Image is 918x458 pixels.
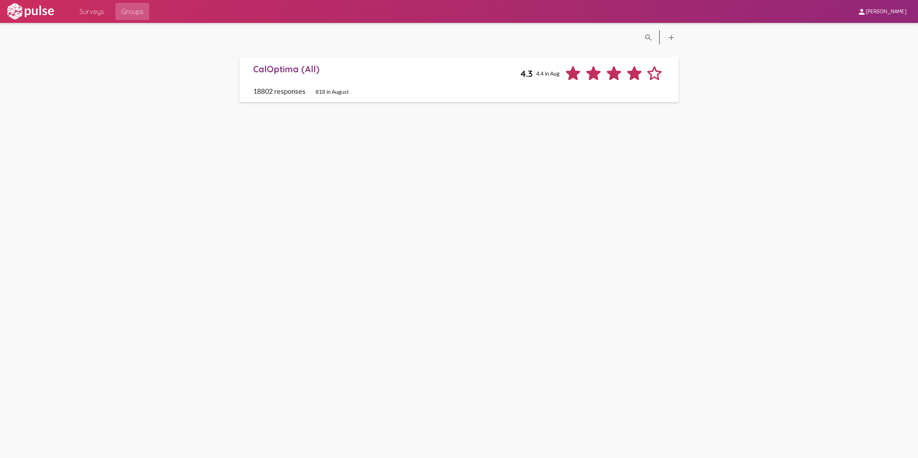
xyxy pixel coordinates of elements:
[316,88,349,95] span: 818 in August
[536,70,560,77] span: 4.4 in Aug
[667,33,676,42] mat-icon: language
[6,3,55,20] img: white-logo.svg
[253,87,306,95] span: 18802 responses
[641,30,656,44] button: language
[240,57,678,102] a: CalOptima (All)4.34.4 in Aug18802 responses818 in August
[115,3,149,20] a: Groups
[644,33,653,42] mat-icon: language
[857,8,866,16] mat-icon: person
[121,5,143,18] span: Groups
[866,9,907,15] span: [PERSON_NAME]
[80,5,104,18] span: Surveys
[852,5,912,18] button: [PERSON_NAME]
[520,68,533,79] span: 4.3
[253,63,520,74] div: CalOptima (All)
[74,3,110,20] a: Surveys
[664,30,678,44] button: language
